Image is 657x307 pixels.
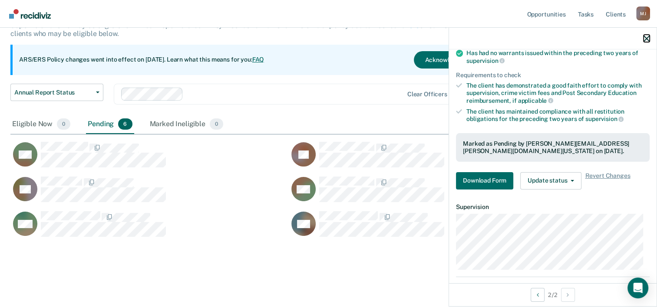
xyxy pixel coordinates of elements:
button: Update status [520,172,581,189]
div: Has had no warrants issued within the preceding two years of [466,49,650,64]
button: Profile dropdown button [636,7,650,20]
div: The client has demonstrated a good faith effort to comply with supervision, crime victim fees and... [466,82,650,104]
button: Next Opportunity [561,288,575,302]
div: Pending [86,115,134,134]
a: Navigate to form link [456,172,517,189]
div: M J [636,7,650,20]
a: here [406,21,419,29]
span: 6 [118,118,132,130]
div: CaseloadOpportunityCell-05019705 [289,211,567,245]
img: Recidiviz [9,9,51,19]
div: Marked as Pending by [PERSON_NAME][EMAIL_ADDRESS][PERSON_NAME][DOMAIN_NAME][US_STATE] on [DATE]. [463,140,643,155]
div: CaseloadOpportunityCell-06654891 [289,176,567,211]
span: supervision [585,115,624,122]
div: Clear officers [407,91,447,98]
span: Revert Changes [585,172,630,189]
div: Open Intercom Messenger [627,278,648,298]
div: The client has maintained compliance with all restitution obligations for the preceding two years of [466,108,650,123]
div: CaseloadOpportunityCell-02026406 [10,176,289,211]
span: 0 [57,118,70,130]
button: Acknowledge & Close [414,51,496,69]
div: 2 / 2 [449,283,657,306]
span: applicable [518,97,553,104]
div: CaseloadOpportunityCell-02105255 [10,211,289,245]
div: CaseloadOpportunityCell-01354462 [289,141,567,176]
div: Eligible Now [10,115,72,134]
div: Requirements to check [456,72,650,79]
span: 0 [210,118,223,130]
div: CaseloadOpportunityCell-04007982 [10,141,289,176]
dt: Supervision [456,203,650,211]
button: Previous Opportunity [531,288,545,302]
p: ARS/ERS Policy changes went into effect on [DATE]. Learn what this means for you: [19,56,264,64]
div: Marked Ineligible [148,115,225,134]
span: Annual Report Status [14,89,92,96]
a: FAQ [252,56,264,63]
p: Supervision clients may be eligible for Annual Report Status if they meet certain criteria. The o... [10,21,497,38]
button: Download Form [456,172,513,189]
span: supervision [466,57,505,64]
